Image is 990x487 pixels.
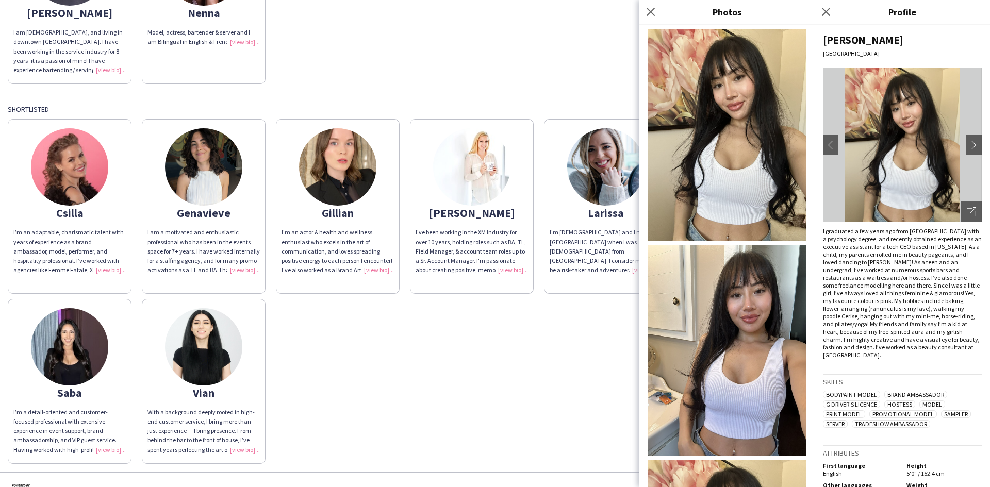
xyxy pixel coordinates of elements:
span: Print Model [823,410,865,418]
div: I graduated a few years ago from [GEOGRAPHIC_DATA] with a psychology degree, and recently obtaine... [823,227,982,359]
div: [PERSON_NAME] [416,208,528,217]
span: Sampler [941,410,971,418]
div: Gillian [282,208,394,217]
div: Open photos pop-in [961,201,982,222]
img: thumb-686ed2b01dae5.jpeg [299,128,376,206]
img: Crew photo 0 [648,29,806,241]
div: Saba [13,388,126,397]
div: [GEOGRAPHIC_DATA] [823,49,982,57]
span: Model [919,400,945,408]
div: Larissa [550,208,662,217]
div: I am [DEMOGRAPHIC_DATA], and living in downtown [GEOGRAPHIC_DATA]. I have been working in the ser... [13,28,126,75]
h5: Height [906,462,982,469]
span: Promotional Model [869,410,937,418]
span: Brand Ambassador [884,391,947,398]
div: I’m an adaptable, charismatic talent with years of experience as a brand ambassador, model, perfo... [13,228,126,275]
img: thumb-66a7afcb8aa48.jpeg [433,128,510,206]
div: Genavieve [147,208,260,217]
img: thumb-707bfd96-8c97-4d8d-97cd-3f6696379061.jpg [165,128,242,206]
img: thumb-687557a3ccd97.jpg [31,308,108,385]
div: [PERSON_NAME] [13,8,126,18]
img: thumb-39854cd5-1e1b-4859-a9f5-70b3ac76cbb6.jpg [165,308,242,385]
img: Crew photo 1086207 [648,245,806,457]
div: [PERSON_NAME] [823,33,982,47]
img: thumb-6884580e3ef63.jpg [31,128,108,206]
div: With a background deeply rooted in high-end customer service, I bring more than just experience —... [147,408,260,455]
div: I've been working in the XM Industry for over 10 years, holding roles such as BA, TL, Field Manag... [416,228,528,275]
span: I'm [DEMOGRAPHIC_DATA] and I moved to [GEOGRAPHIC_DATA] when I was [DEMOGRAPHIC_DATA] from [GEOGR... [550,228,661,348]
span: 5'0" / 152.4 cm [906,469,945,477]
div: I’m a detail-oriented and customer-focused professional with extensive experience in event suppor... [13,408,126,455]
img: Crew avatar or photo [823,68,982,222]
h5: First language [823,462,898,469]
img: thumb-1683910523645e6f7b75289.png [567,128,645,206]
span: G Driver's Licence [823,400,880,408]
div: Vian [147,388,260,397]
span: Server [823,420,848,428]
h3: Skills [823,377,982,387]
span: I'm an actor & health and wellness enthusiast who excels in the art of communication, and loves s... [282,228,393,292]
div: Csilla [13,208,126,217]
span: English [823,469,842,477]
h3: Photos [639,5,815,19]
div: Nenna [147,8,260,18]
h3: Profile [815,5,990,19]
span: Bodypaint Model [823,391,880,398]
div: Shortlisted [8,105,982,114]
span: Tradeshow Ambassador [852,420,930,428]
span: Hostess [884,400,915,408]
div: I am a motivated and enthusiastic professional who has been in the events space for 7+ years. I h... [147,228,260,275]
h3: Attributes [823,448,982,458]
div: Model, actress, bartender & server and I am Bilingual in English & French! [147,28,260,46]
